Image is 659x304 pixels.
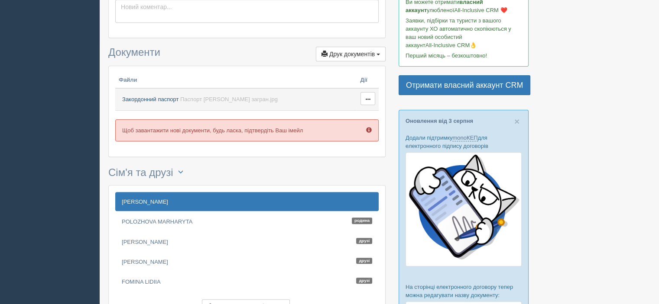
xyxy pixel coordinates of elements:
[115,192,379,211] a: [PERSON_NAME]
[357,73,379,88] th: Дії
[352,218,372,224] span: Родина
[452,134,477,141] a: monoКЕП
[425,42,477,48] span: All-Inclusive CRM👌
[108,166,386,181] h3: Сім'я та друзі
[122,96,179,102] span: Закордонний паспорт
[329,51,375,58] span: Друк документів
[115,73,357,88] th: Файли
[115,119,379,141] p: Щоб завантажити нові документи, будь ласка, підтвердіть Ваш імейл
[399,75,530,95] a: Отримати власний аккаунт CRM
[406,51,522,60] p: Перший місяць – безкоштовно!
[108,47,386,61] h3: Документи
[406,134,522,150] p: Додали підтримку для електронного підпису договорів
[115,252,379,271] a: [PERSON_NAME]Друзі
[316,47,386,61] button: Друк документів
[406,16,522,49] p: Заявки, підбірки та туристи з вашого аккаунту ХО автоматично скопіюються у ваш новий особистий ак...
[119,92,353,107] a: Закордонний паспорт Паспорт [PERSON_NAME] загран.jpg
[406,283,522,299] p: На сторінці електронного договору тепер можна редагувати назву документу:
[356,278,372,284] span: Друзі
[514,116,519,126] span: ×
[356,238,372,244] span: Друзі
[406,152,522,266] img: monocat.avif
[180,96,278,102] span: Паспорт [PERSON_NAME] загран.jpg
[115,272,379,291] a: FOMINA LIDIIAДрузі
[406,118,473,124] a: Оновлення від 3 серпня
[356,258,372,264] span: Друзі
[454,7,507,13] span: All-Inclusive CRM ❤️
[115,212,379,231] a: POLOZHOVA MARHARYTAРодина
[115,232,379,251] a: [PERSON_NAME]Друзі
[514,117,519,126] button: Close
